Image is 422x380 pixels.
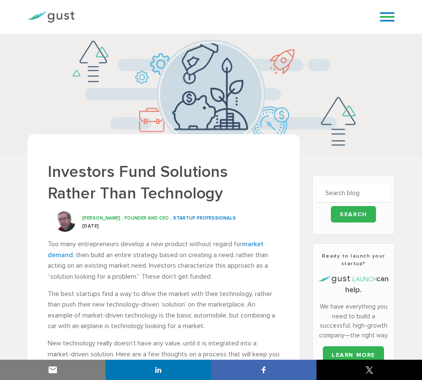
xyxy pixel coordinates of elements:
[48,240,263,259] a: market demand
[54,211,76,232] img: Martin Zwilling
[48,338,279,370] p: New technology really doesn’t have any value, until it is integrated into a market-driven solutio...
[259,365,269,375] img: facebook sharing button
[27,11,75,23] img: Gust Logo
[317,252,390,267] h3: Ready to launch your startup?
[331,206,376,223] input: Search
[364,365,374,375] img: twitter sharing button
[153,365,163,375] img: linkedin sharing button
[48,365,58,375] img: email sharing button
[48,239,279,282] p: Too many entrepreneurs develop a new product without regard for , then build an entire strategy b...
[317,302,390,340] p: We have everything you need to build a successful, high-growth company—the right way.
[170,215,236,221] span: , Startup Professionals
[323,346,384,363] a: LEARN MORE
[317,184,390,203] input: Search blog
[48,288,279,331] p: The best startups find a way to drive the market with their technology, rather than push their ne...
[317,274,390,296] h4: can help.
[82,215,120,221] span: [PERSON_NAME]
[48,161,279,204] h1: Investors Fund Solutions Rather Than Technology
[82,223,99,229] span: [DATE]
[122,215,169,221] span: , Founder and CEO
